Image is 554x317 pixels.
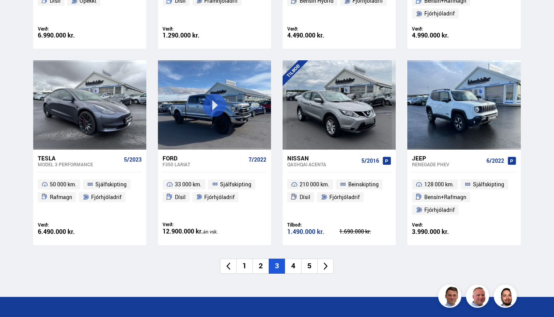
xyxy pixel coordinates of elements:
[424,180,454,189] span: 128 000 km.
[287,222,339,228] div: Tilboð:
[412,162,483,167] div: Renegade PHEV
[300,193,310,202] span: Dísil
[38,32,90,39] div: 6.990.000 kr.
[204,193,235,202] span: Fjórhjóladrif
[220,180,251,189] span: Sjálfskipting
[407,150,520,245] a: Jeep Renegade PHEV 6/2022 128 000 km. Sjálfskipting Bensín+Rafmagn Fjórhjóladrif Verð: 3.990.000 kr.
[38,155,121,162] div: Tesla
[287,32,339,39] div: 4.490.000 kr.
[163,228,223,235] div: 12.900.000 kr.
[287,155,358,162] div: Nissan
[300,180,329,189] span: 210 000 km.
[163,222,223,227] div: Verð:
[287,26,339,32] div: Verð:
[424,9,455,18] span: Fjórhjóladrif
[33,150,146,245] a: Tesla Model 3 PERFORMANCE 5/2023 50 000 km. Sjálfskipting Rafmagn Fjórhjóladrif Verð: 6.490.000 kr.
[50,180,76,189] span: 50 000 km.
[283,150,396,245] a: Nissan Qashqai ACENTA 5/2016 210 000 km. Beinskipting Dísil Fjórhjóladrif Tilboð: 1.490.000 kr. 1...
[158,150,271,245] a: Ford F350 LARIAT 7/2022 33 000 km. Sjálfskipting Dísil Fjórhjóladrif Verð: 12.900.000 kr.án vsk.
[163,32,215,39] div: 1.290.000 kr.
[412,155,483,162] div: Jeep
[285,259,301,274] li: 4
[339,229,391,234] div: 1.690.000 kr.
[236,259,252,274] li: 1
[412,26,464,32] div: Verð:
[38,222,90,228] div: Verð:
[252,259,269,274] li: 2
[38,162,121,167] div: Model 3 PERFORMANCE
[329,193,360,202] span: Fjórhjóladrif
[269,259,285,274] li: 3
[163,155,246,162] div: Ford
[50,193,72,202] span: Rafmagn
[467,286,490,309] img: siFngHWaQ9KaOqBr.png
[439,286,463,309] img: FbJEzSuNWCJXmdc-.webp
[38,26,90,32] div: Verð:
[424,205,455,215] span: Fjórhjóladrif
[412,222,464,228] div: Verð:
[301,259,317,274] li: 5
[361,158,379,164] span: 5/2016
[348,180,379,189] span: Beinskipting
[163,162,246,167] div: F350 LARIAT
[412,228,464,235] div: 3.990.000 kr.
[486,158,504,164] span: 6/2022
[124,157,142,163] span: 5/2023
[287,162,358,167] div: Qashqai ACENTA
[95,180,127,189] span: Sjálfskipting
[412,32,464,39] div: 4.990.000 kr.
[175,193,186,202] span: Dísil
[287,228,339,235] div: 1.490.000 kr.
[495,286,518,309] img: nhp88E3Fdnt1Opn2.png
[473,180,504,189] span: Sjálfskipting
[91,193,122,202] span: Fjórhjóladrif
[249,157,266,163] span: 7/2022
[424,193,466,202] span: Bensín+Rafmagn
[163,26,215,32] div: Verð:
[175,180,202,189] span: 33 000 km.
[38,228,90,235] div: 6.490.000 kr.
[6,3,29,26] button: Open LiveChat chat widget
[203,228,218,235] span: án vsk.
